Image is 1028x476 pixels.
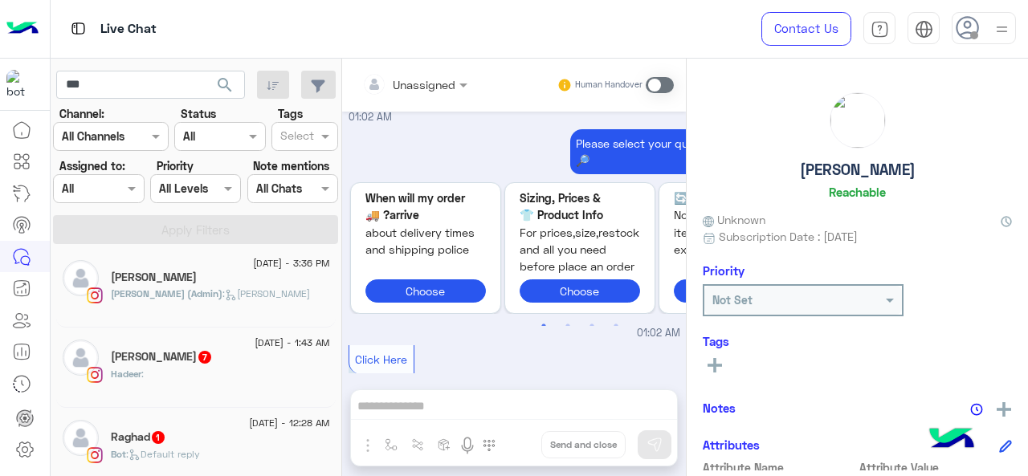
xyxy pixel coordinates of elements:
h6: Attributes [703,437,760,452]
small: Human Handover [575,79,642,92]
img: hulul-logo.png [924,412,980,468]
h6: Priority [703,263,744,278]
button: Apply Filters [53,215,338,244]
span: 7 [198,351,211,364]
span: about delivery times and shipping police [365,224,486,258]
img: tab [68,18,88,39]
label: Status [181,105,216,122]
h6: Reachable [829,185,886,199]
h6: Tags [703,334,1012,348]
p: When will my order arrive? 🚚 [365,189,486,224]
label: Note mentions [253,157,329,174]
img: Instagram [87,287,103,303]
button: 1 of 2 [536,318,552,334]
span: Unknown [703,211,765,228]
button: 2 of 2 [560,318,576,334]
img: Instagram [87,447,103,463]
span: : [PERSON_NAME] [222,287,310,299]
img: add [997,402,1011,417]
span: [DATE] - 12:28 AM [249,416,329,430]
button: Choose [365,279,486,303]
span: : Default reply [126,448,200,460]
label: Assigned to: [59,157,125,174]
button: Choose [674,279,794,303]
p: Exchange / Refund 🔄 [674,189,794,206]
h5: Raghad [111,430,166,444]
img: profile [992,19,1012,39]
p: 28/8/2025, 1:02 AM [570,129,811,174]
h6: Notes [703,401,736,415]
img: Instagram [87,367,103,383]
img: tab [915,20,933,39]
img: defaultAdmin.png [63,420,99,456]
button: 3 of 2 [584,318,600,334]
span: Hadeer [111,368,141,380]
img: tab [871,20,889,39]
img: picture [830,93,885,148]
span: [DATE] - 3:36 PM [253,256,329,271]
span: search [215,75,235,95]
h5: Hadeer Ali [111,350,213,364]
span: : [141,368,144,380]
img: Logo [6,12,39,46]
label: Priority [157,157,194,174]
div: Select [278,127,314,148]
span: Bot [111,448,126,460]
span: Attribute Value [859,459,1013,476]
button: Choose [520,279,640,303]
h5: [PERSON_NAME] [800,161,916,179]
label: Tags [278,105,303,122]
p: Sizing, Prices & Product Info 👕 [520,189,640,224]
h5: Omar Galal Khadr [111,271,197,284]
img: defaultAdmin.png [63,260,99,296]
img: defaultAdmin.png [63,340,99,376]
span: Click Here [355,352,407,366]
button: Send and close [541,431,626,458]
button: 4 of 2 [608,318,624,334]
label: Channel: [59,105,104,122]
p: Live Chat [100,18,157,40]
span: 1 [152,431,165,444]
img: notes [970,403,983,416]
img: 317874714732967 [6,70,35,99]
a: tab [863,12,895,46]
span: 01:02 AM [637,326,680,341]
span: Subscription Date : [DATE] [719,228,858,245]
span: [DATE] - 1:43 AM [255,336,329,350]
span: Not happy with your item? Request an exchange or refund [674,206,794,258]
span: 01:02 AM [349,111,392,123]
button: search [206,71,245,105]
span: For prices,size,restock and all you need before place an order [520,224,640,275]
span: [PERSON_NAME] (Admin) [111,287,222,299]
span: Attribute Name [703,459,856,476]
a: Contact Us [761,12,851,46]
